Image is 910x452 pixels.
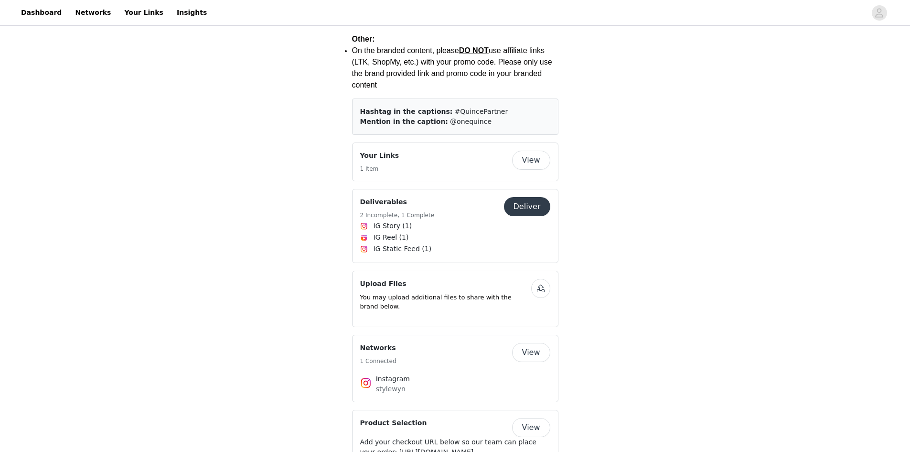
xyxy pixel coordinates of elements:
div: Networks [352,335,558,402]
button: View [512,151,550,170]
span: Mention in the caption: [360,118,448,125]
a: Insights [171,2,213,23]
img: Instagram Reels Icon [360,234,368,242]
button: View [512,418,550,437]
a: Dashboard [15,2,67,23]
div: avatar [875,5,884,21]
button: View [512,343,550,362]
strong: Other: [352,35,375,43]
span: IG Reel (1) [374,232,409,243]
h5: 2 Incomplete, 1 Complete [360,211,435,220]
img: Instagram Icon [360,377,372,389]
div: Deliverables [352,189,558,263]
span: On the branded content, please use affiliate links (LTK, ShopMy, etc.) with your promo code. Plea... [352,46,552,89]
h4: Upload Files [360,279,531,289]
h5: 1 Connected [360,357,396,365]
span: Hashtag in the captions: [360,108,453,115]
a: Your Links [118,2,169,23]
h5: 1 Item [360,165,399,173]
img: Instagram Icon [360,245,368,253]
a: Networks [69,2,117,23]
span: #QuincePartner [455,108,508,115]
p: You may upload additional files to share with the brand below. [360,293,531,311]
span: IG Static Feed (1) [374,244,432,254]
p: stylewyn [376,384,535,394]
span: IG Story (1) [374,221,412,231]
button: Deliver [504,197,550,216]
h4: Deliverables [360,197,435,207]
h4: Your Links [360,151,399,161]
h4: Networks [360,343,396,353]
span: DO NOT [459,46,489,55]
h4: Product Selection [360,418,427,428]
h4: Instagram [376,374,535,384]
img: Instagram Icon [360,222,368,230]
span: @onequince [450,118,492,125]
